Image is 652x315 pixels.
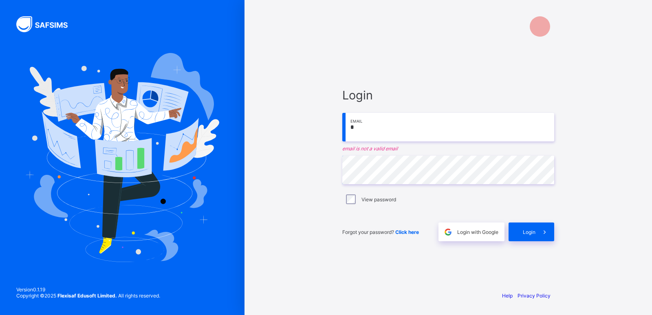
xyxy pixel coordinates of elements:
a: Privacy Policy [518,293,551,299]
a: Help [502,293,513,299]
label: View password [361,196,396,203]
em: email is not a valid email [342,145,554,152]
span: Login [523,229,535,235]
span: Login with Google [457,229,498,235]
img: Hero Image [25,53,219,262]
span: Forgot your password? [342,229,419,235]
span: Login [342,88,554,102]
span: Copyright © 2025 All rights reserved. [16,293,160,299]
a: Click here [395,229,419,235]
img: google.396cfc9801f0270233282035f929180a.svg [443,227,453,237]
span: Version 0.1.19 [16,286,160,293]
strong: Flexisaf Edusoft Limited. [57,293,117,299]
img: SAFSIMS Logo [16,16,77,32]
